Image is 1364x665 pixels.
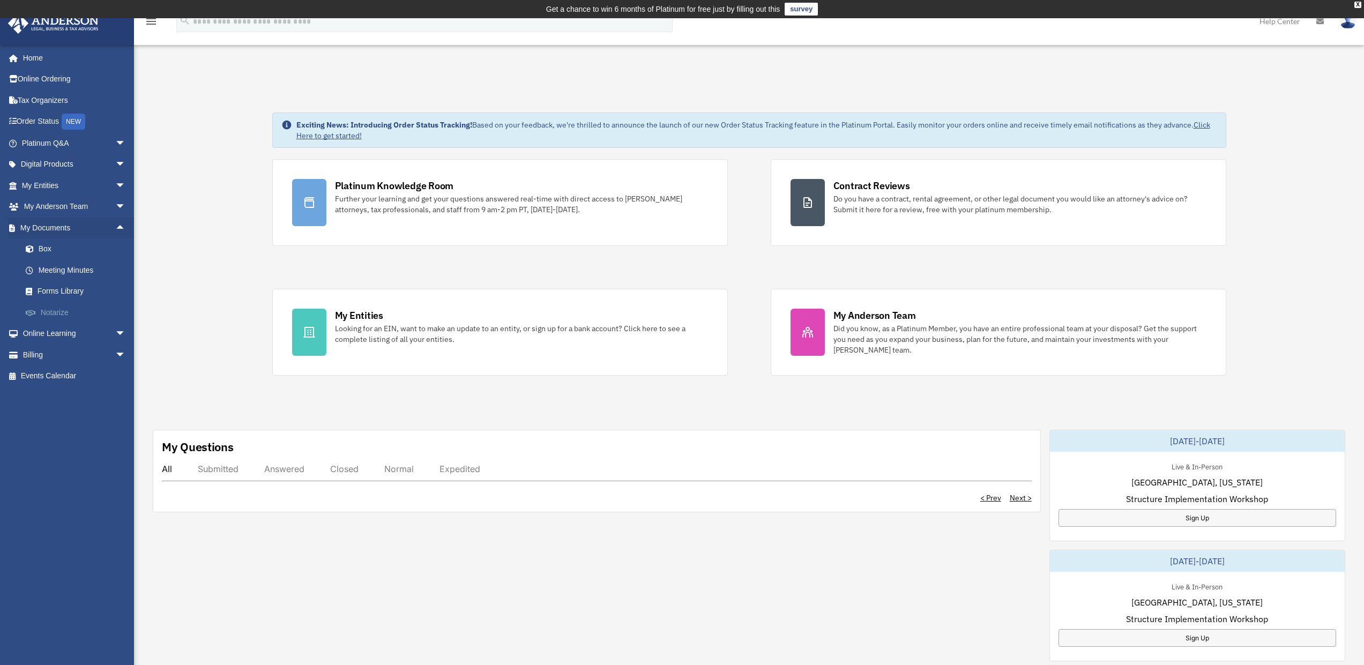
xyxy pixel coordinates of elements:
[145,15,158,28] i: menu
[8,344,142,365] a: Billingarrow_drop_down
[145,19,158,28] a: menu
[8,175,142,196] a: My Entitiesarrow_drop_down
[115,132,137,154] span: arrow_drop_down
[179,14,191,26] i: search
[1163,580,1231,592] div: Live & In-Person
[1010,492,1032,503] a: Next >
[15,238,142,260] a: Box
[296,120,1210,140] a: Click Here to get started!
[785,3,818,16] a: survey
[1059,509,1336,527] a: Sign Up
[439,464,480,474] div: Expedited
[833,193,1206,215] div: Do you have a contract, rental agreement, or other legal document you would like an attorney's ad...
[272,159,728,246] a: Platinum Knowledge Room Further your learning and get your questions answered real-time with dire...
[8,89,142,111] a: Tax Organizers
[833,179,910,192] div: Contract Reviews
[62,114,85,130] div: NEW
[115,196,137,218] span: arrow_drop_down
[330,464,359,474] div: Closed
[335,193,708,215] div: Further your learning and get your questions answered real-time with direct access to [PERSON_NAM...
[335,309,383,322] div: My Entities
[8,111,142,133] a: Order StatusNEW
[8,365,142,387] a: Events Calendar
[296,120,472,130] strong: Exciting News: Introducing Order Status Tracking!
[833,323,1206,355] div: Did you know, as a Platinum Member, you have an entire professional team at your disposal? Get th...
[8,132,142,154] a: Platinum Q&Aarrow_drop_down
[1126,492,1268,505] span: Structure Implementation Workshop
[8,47,137,69] a: Home
[1354,2,1361,8] div: close
[15,302,142,323] a: Notarize
[771,289,1226,376] a: My Anderson Team Did you know, as a Platinum Member, you have an entire professional team at your...
[8,69,142,90] a: Online Ordering
[1059,629,1336,647] a: Sign Up
[162,439,234,455] div: My Questions
[833,309,916,322] div: My Anderson Team
[115,323,137,345] span: arrow_drop_down
[1050,430,1345,452] div: [DATE]-[DATE]
[384,464,414,474] div: Normal
[15,281,142,302] a: Forms Library
[771,159,1226,246] a: Contract Reviews Do you have a contract, rental agreement, or other legal document you would like...
[15,259,142,281] a: Meeting Minutes
[115,154,137,176] span: arrow_drop_down
[1131,596,1263,609] span: [GEOGRAPHIC_DATA], [US_STATE]
[8,217,142,238] a: My Documentsarrow_drop_up
[296,119,1217,141] div: Based on your feedback, we're thrilled to announce the launch of our new Order Status Tracking fe...
[198,464,238,474] div: Submitted
[162,464,172,474] div: All
[5,13,102,34] img: Anderson Advisors Platinum Portal
[1131,476,1263,489] span: [GEOGRAPHIC_DATA], [US_STATE]
[546,3,780,16] div: Get a chance to win 6 months of Platinum for free just by filling out this
[1050,550,1345,572] div: [DATE]-[DATE]
[8,196,142,218] a: My Anderson Teamarrow_drop_down
[980,492,1001,503] a: < Prev
[1163,460,1231,472] div: Live & In-Person
[335,179,454,192] div: Platinum Knowledge Room
[335,323,708,345] div: Looking for an EIN, want to make an update to an entity, or sign up for a bank account? Click her...
[272,289,728,376] a: My Entities Looking for an EIN, want to make an update to an entity, or sign up for a bank accoun...
[115,217,137,239] span: arrow_drop_up
[8,154,142,175] a: Digital Productsarrow_drop_down
[1126,612,1268,625] span: Structure Implementation Workshop
[115,344,137,366] span: arrow_drop_down
[1340,13,1356,29] img: User Pic
[264,464,304,474] div: Answered
[8,323,142,345] a: Online Learningarrow_drop_down
[115,175,137,197] span: arrow_drop_down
